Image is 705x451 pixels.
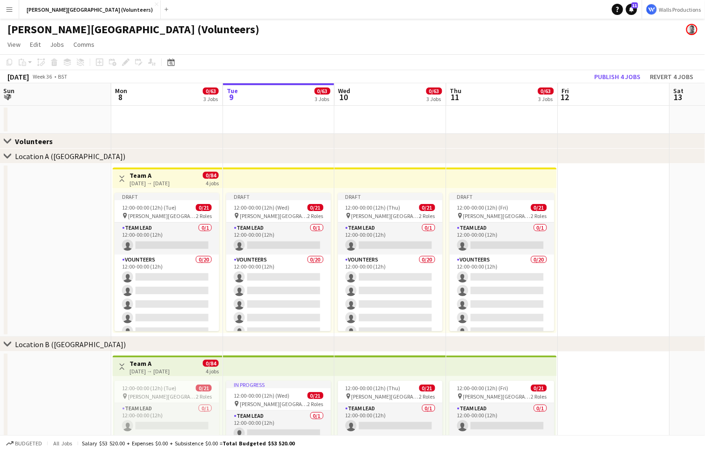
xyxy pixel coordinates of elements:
[129,180,170,187] div: [DATE] → [DATE]
[226,381,331,388] div: In progress
[234,392,289,399] span: 12:00-00:00 (12h) (Wed)
[223,440,295,447] span: Total Budgeted $53 520.00
[674,87,684,95] span: Sat
[463,212,531,219] span: [PERSON_NAME][GEOGRAPHIC_DATA] (Entrance B)
[352,393,419,400] span: [PERSON_NAME][GEOGRAPHIC_DATA] (Entrance B)
[345,204,401,211] span: 12:00-00:00 (12h) (Thu)
[203,172,219,179] span: 0/84
[450,87,462,95] span: Thu
[129,359,170,368] h3: Team A
[5,438,43,449] button: Budgeted
[7,40,21,49] span: View
[58,73,67,80] div: BST
[46,38,68,51] a: Jobs
[626,4,637,15] a: 11
[457,204,509,211] span: 12:00-00:00 (12h) (Fri)
[203,95,218,102] div: 3 Jobs
[463,393,531,400] span: [PERSON_NAME][GEOGRAPHIC_DATA] (Entrance B)
[115,193,219,200] div: Draft
[450,403,554,435] app-card-role: Team Lead0/112:00-00:00 (12h)
[196,393,212,400] span: 2 Roles
[50,40,64,49] span: Jobs
[2,92,14,102] span: 7
[196,212,212,219] span: 2 Roles
[226,193,331,200] div: Draft
[129,368,170,375] div: [DATE] → [DATE]
[538,87,554,95] span: 0/63
[338,223,443,255] app-card-role: Team Lead0/112:00-00:00 (12h)
[337,92,351,102] span: 10
[419,393,435,400] span: 2 Roles
[206,179,219,187] div: 4 jobs
[226,411,331,443] app-card-role: Team Lead0/112:00-00:00 (12h)
[226,223,331,255] app-card-role: Team Lead0/112:00-00:00 (12h)
[129,171,170,180] h3: Team A
[427,95,442,102] div: 3 Jobs
[31,73,54,80] span: Week 36
[315,95,330,102] div: 3 Jobs
[561,92,569,102] span: 12
[338,403,443,435] app-card-role: Team Lead0/112:00-00:00 (12h)
[128,393,196,400] span: [PERSON_NAME][GEOGRAPHIC_DATA] (Entrance B)
[122,385,176,392] span: 12:00-00:00 (12h) (Tue)
[419,212,435,219] span: 2 Roles
[338,193,443,331] app-job-card: Draft12:00-00:00 (12h) (Thu)0/21 [PERSON_NAME][GEOGRAPHIC_DATA] (Entrance B)2 RolesTeam Lead0/112...
[531,385,547,392] span: 0/21
[122,204,176,211] span: 12:00-00:00 (12h) (Tue)
[531,204,547,211] span: 0/21
[206,367,219,375] div: 4 jobs
[562,87,569,95] span: Fri
[82,440,295,447] div: Salary $53 520.00 + Expenses $0.00 + Subsistence $0.00 =
[7,72,29,81] div: [DATE]
[15,137,60,146] div: Volunteers
[19,0,161,19] button: [PERSON_NAME][GEOGRAPHIC_DATA] (Volunteers)
[115,193,219,331] app-job-card: Draft12:00-00:00 (12h) (Tue)0/21 [PERSON_NAME][GEOGRAPHIC_DATA] (Entrance B)2 RolesTeam Lead0/112...
[114,92,127,102] span: 8
[647,71,698,83] button: Revert 4 jobs
[632,2,638,8] span: 11
[51,440,74,447] span: All jobs
[419,204,435,211] span: 0/21
[345,385,401,392] span: 12:00-00:00 (12h) (Thu)
[591,71,645,83] button: Publish 4 jobs
[73,40,94,49] span: Comms
[338,87,351,95] span: Wed
[4,38,24,51] a: View
[352,212,419,219] span: [PERSON_NAME][GEOGRAPHIC_DATA] (Entrance B)
[450,193,554,331] app-job-card: Draft12:00-00:00 (12h) (Fri)0/21 [PERSON_NAME][GEOGRAPHIC_DATA] (Entrance B)2 RolesTeam Lead0/112...
[240,400,308,407] span: [PERSON_NAME][GEOGRAPHIC_DATA] (Entrance B)
[426,87,442,95] span: 0/63
[196,204,212,211] span: 0/21
[449,92,462,102] span: 11
[196,385,212,392] span: 0/21
[672,92,684,102] span: 13
[115,403,219,435] app-card-role: Team Lead0/112:00-00:00 (12h)
[450,223,554,255] app-card-role: Team Lead0/112:00-00:00 (12h)
[308,204,324,211] span: 0/21
[686,24,698,35] app-user-avatar: Mark Walls
[308,400,324,407] span: 2 Roles
[240,212,308,219] span: [PERSON_NAME][GEOGRAPHIC_DATA] (Entrance B)
[419,385,435,392] span: 0/21
[203,87,219,95] span: 0/63
[128,212,196,219] span: [PERSON_NAME][GEOGRAPHIC_DATA] (Entrance B)
[315,87,331,95] span: 0/63
[234,204,289,211] span: 12:00-00:00 (12h) (Wed)
[531,393,547,400] span: 2 Roles
[30,40,41,49] span: Edit
[226,193,331,331] app-job-card: Draft12:00-00:00 (12h) (Wed)0/21 [PERSON_NAME][GEOGRAPHIC_DATA] (Entrance B)2 RolesTeam Lead0/112...
[308,212,324,219] span: 2 Roles
[26,38,44,51] a: Edit
[450,193,554,200] div: Draft
[646,4,657,15] img: Logo
[70,38,98,51] a: Comms
[225,92,238,102] span: 9
[15,340,126,349] div: Location B ([GEOGRAPHIC_DATA])
[338,193,443,200] div: Draft
[308,392,324,399] span: 0/21
[227,87,238,95] span: Tue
